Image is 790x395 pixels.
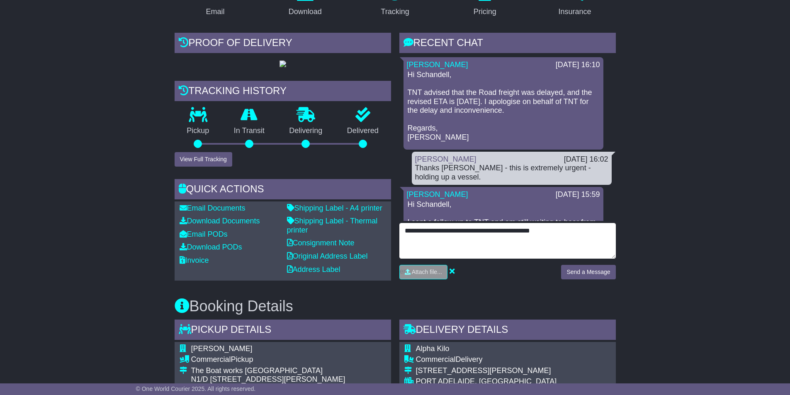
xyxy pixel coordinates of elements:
[191,366,345,376] div: The Boat works [GEOGRAPHIC_DATA]
[175,81,391,103] div: Tracking history
[175,126,222,136] p: Pickup
[287,252,368,260] a: Original Address Label
[415,164,608,182] div: Thanks [PERSON_NAME] - this is extremely urgent - holding up a vessel.
[335,126,391,136] p: Delivered
[416,377,557,386] div: PORT ADELAIDE, [GEOGRAPHIC_DATA]
[191,375,345,384] div: N1/D [STREET_ADDRESS][PERSON_NAME]
[175,320,391,342] div: Pickup Details
[416,344,450,353] span: Alpha Kilo
[191,355,231,363] span: Commercial
[416,355,557,364] div: Delivery
[408,70,599,142] p: Hi Schandell, TNT advised that the Road freight was delayed, and the revised ETA is [DATE]. I apo...
[564,155,608,164] div: [DATE] 16:02
[561,265,615,279] button: Send a Message
[287,217,378,234] a: Shipping Label - Thermal printer
[287,204,382,212] a: Shipping Label - A4 printer
[287,265,340,274] a: Address Label
[407,61,468,69] a: [PERSON_NAME]
[415,155,476,163] a: [PERSON_NAME]
[180,230,228,238] a: Email PODs
[175,33,391,55] div: Proof of Delivery
[277,126,335,136] p: Delivering
[289,6,322,17] div: Download
[474,6,496,17] div: Pricing
[180,243,242,251] a: Download PODs
[191,344,253,353] span: [PERSON_NAME]
[175,179,391,201] div: Quick Actions
[559,6,591,17] div: Insurance
[399,320,616,342] div: Delivery Details
[416,366,557,376] div: [STREET_ADDRESS][PERSON_NAME]
[556,190,600,199] div: [DATE] 15:59
[381,6,409,17] div: Tracking
[175,152,232,167] button: View Full Tracking
[180,217,260,225] a: Download Documents
[175,298,616,315] h3: Booking Details
[191,355,345,364] div: Pickup
[287,239,355,247] a: Consignment Note
[280,61,286,67] img: GetPodImage
[399,33,616,55] div: RECENT CHAT
[180,204,246,212] a: Email Documents
[416,355,456,363] span: Commercial
[407,190,468,199] a: [PERSON_NAME]
[221,126,277,136] p: In Transit
[556,61,600,70] div: [DATE] 16:10
[136,385,256,392] span: © One World Courier 2025. All rights reserved.
[206,6,224,17] div: Email
[180,256,209,264] a: Invoice
[408,200,599,272] p: Hi Schandell, I sent a follow-up to TNT and am still waiting to hear from them, as the tracking d...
